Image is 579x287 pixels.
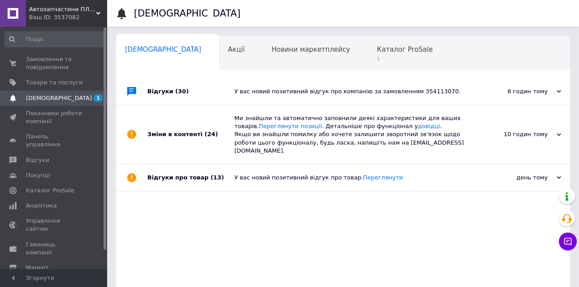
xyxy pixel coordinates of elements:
[472,87,561,96] div: 8 годин тому
[559,233,577,250] button: Чат з покупцем
[26,171,50,179] span: Покупці
[234,174,472,182] div: У вас новий позитивний відгук про товар.
[26,109,83,125] span: Показники роботи компанії
[259,123,322,129] a: Переглянути позиції
[26,187,74,195] span: Каталог ProSale
[29,13,107,21] div: Ваш ID: 3537082
[26,202,57,210] span: Аналітика
[472,130,561,138] div: 10 годин тому
[377,46,433,54] span: Каталог ProSale
[26,156,49,164] span: Відгуки
[234,87,472,96] div: У вас новий позитивний відгук про компанію за замовленням 354113070.
[377,55,433,62] span: 1
[134,8,241,19] h1: [DEMOGRAPHIC_DATA]
[94,94,103,102] span: 1
[147,78,234,105] div: Відгуки
[234,114,472,155] div: Ми знайшли та автоматично заповнили деякі характеристики для ваших товарів. . Детальніше про функ...
[211,174,224,181] span: (13)
[26,55,83,71] span: Замовлення та повідомлення
[26,94,92,102] span: [DEMOGRAPHIC_DATA]
[26,133,83,149] span: Панель управління
[26,79,83,87] span: Товари та послуги
[472,174,561,182] div: день тому
[271,46,350,54] span: Новини маркетплейсу
[29,5,96,13] span: Автозапчастини ПЛЮС
[228,46,245,54] span: Акції
[363,174,403,181] a: Переглянути
[4,31,105,47] input: Пошук
[125,46,201,54] span: [DEMOGRAPHIC_DATA]
[175,88,189,95] span: (30)
[418,123,440,129] a: довідці
[204,131,218,137] span: (24)
[26,241,83,257] span: Гаманець компанії
[26,217,83,233] span: Управління сайтом
[147,105,234,164] div: Зміни в контенті
[147,164,234,191] div: Відгуки про товар
[26,264,49,272] span: Маркет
